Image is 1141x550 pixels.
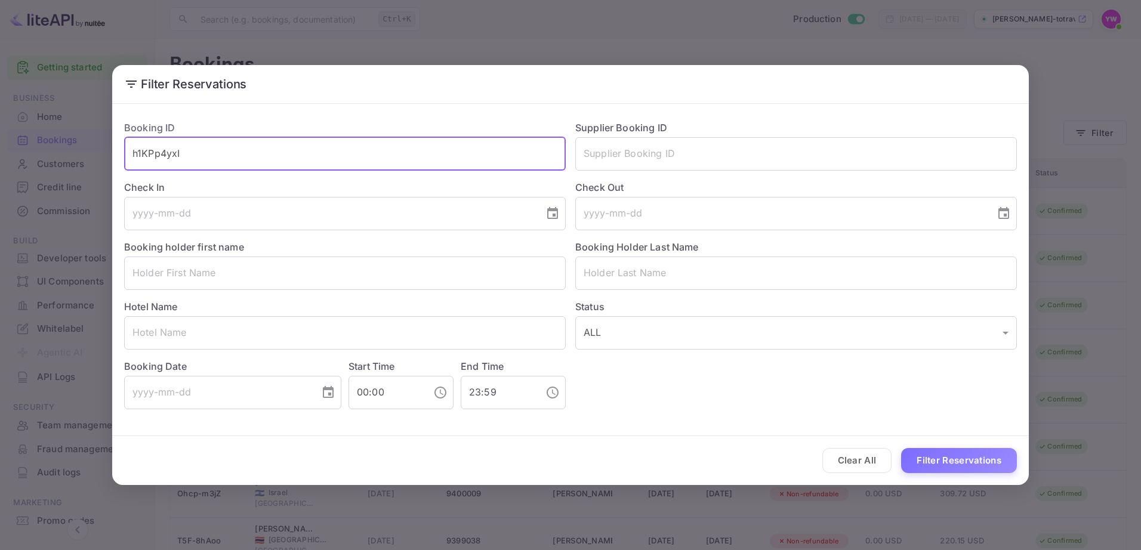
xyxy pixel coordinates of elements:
label: Supplier Booking ID [575,122,667,134]
input: yyyy-mm-dd [124,376,312,409]
input: yyyy-mm-dd [124,197,536,230]
label: Booking ID [124,122,175,134]
input: yyyy-mm-dd [575,197,987,230]
button: Filter Reservations [901,448,1017,474]
button: Choose time, selected time is 11:59 PM [541,381,565,404]
button: Choose date [541,202,565,225]
input: Holder Last Name [575,257,1017,290]
label: Booking holder first name [124,241,244,253]
label: Check In [124,180,566,194]
input: Holder First Name [124,257,566,290]
button: Choose time, selected time is 12:00 AM [428,381,452,404]
input: Hotel Name [124,316,566,350]
label: Status [575,299,1017,314]
div: ALL [575,316,1017,350]
button: Clear All [822,448,892,474]
label: Booking Holder Last Name [575,241,699,253]
input: hh:mm [349,376,424,409]
button: Choose date [316,381,340,404]
label: Check Out [575,180,1017,194]
input: hh:mm [461,376,536,409]
h2: Filter Reservations [112,65,1029,103]
label: End Time [461,360,504,372]
input: Supplier Booking ID [575,137,1017,171]
input: Booking ID [124,137,566,171]
label: Booking Date [124,359,341,373]
button: Choose date [992,202,1016,225]
label: Hotel Name [124,301,178,313]
label: Start Time [349,360,395,372]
